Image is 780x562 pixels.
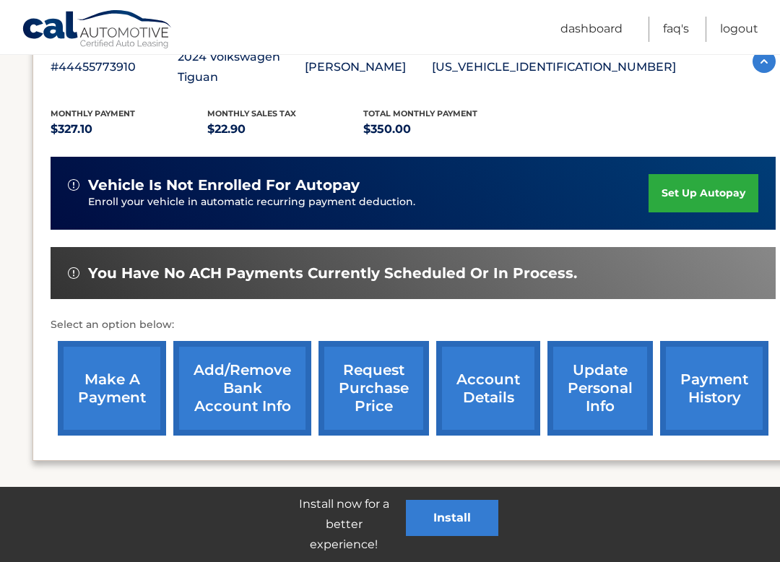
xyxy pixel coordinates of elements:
[207,119,364,139] p: $22.90
[753,50,776,73] img: accordion-active.svg
[663,17,689,42] a: FAQ's
[173,341,311,436] a: Add/Remove bank account info
[432,57,676,77] p: [US_VEHICLE_IDENTIFICATION_NUMBER]
[51,108,135,118] span: Monthly Payment
[660,341,768,436] a: payment history
[649,174,758,212] a: set up autopay
[436,341,540,436] a: account details
[88,176,360,194] span: vehicle is not enrolled for autopay
[88,264,577,282] span: You have no ACH payments currently scheduled or in process.
[547,341,653,436] a: update personal info
[51,57,178,77] p: #44455773910
[51,119,207,139] p: $327.10
[318,341,429,436] a: request purchase price
[282,494,406,555] p: Install now for a better experience!
[363,119,520,139] p: $350.00
[58,341,166,436] a: make a payment
[22,9,173,51] a: Cal Automotive
[406,500,498,536] button: Install
[51,316,776,334] p: Select an option below:
[88,194,649,210] p: Enroll your vehicle in automatic recurring payment deduction.
[207,108,296,118] span: Monthly sales Tax
[720,17,758,42] a: Logout
[363,108,477,118] span: Total Monthly Payment
[178,47,305,87] p: 2024 Volkswagen Tiguan
[305,57,432,77] p: [PERSON_NAME]
[68,179,79,191] img: alert-white.svg
[68,267,79,279] img: alert-white.svg
[560,17,623,42] a: Dashboard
